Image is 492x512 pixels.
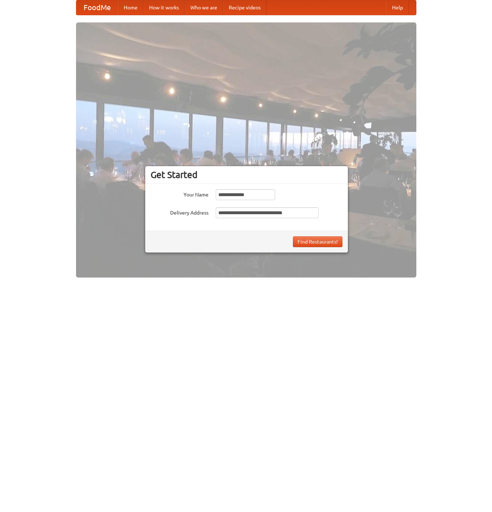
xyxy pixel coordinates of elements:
h3: Get Started [151,169,342,180]
label: Delivery Address [151,207,209,216]
label: Your Name [151,189,209,198]
a: Recipe videos [223,0,266,15]
a: Home [118,0,143,15]
button: Find Restaurants! [293,236,342,247]
a: Who we are [185,0,223,15]
a: FoodMe [76,0,118,15]
a: Help [386,0,409,15]
a: How it works [143,0,185,15]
